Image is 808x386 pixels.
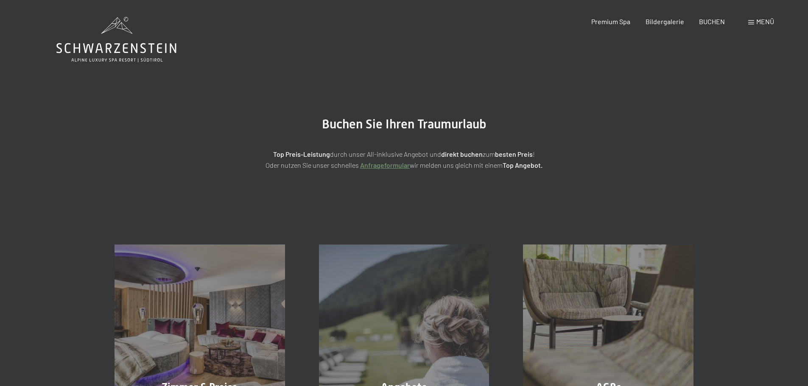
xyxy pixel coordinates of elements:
[273,150,330,158] strong: Top Preis-Leistung
[360,161,410,169] a: Anfrageformular
[192,149,616,170] p: durch unser All-inklusive Angebot und zum ! Oder nutzen Sie unser schnelles wir melden uns gleich...
[495,150,533,158] strong: besten Preis
[322,117,486,131] span: Buchen Sie Ihren Traumurlaub
[646,17,684,25] a: Bildergalerie
[756,17,774,25] span: Menü
[591,17,630,25] a: Premium Spa
[699,17,725,25] a: BUCHEN
[503,161,542,169] strong: Top Angebot.
[441,150,483,158] strong: direkt buchen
